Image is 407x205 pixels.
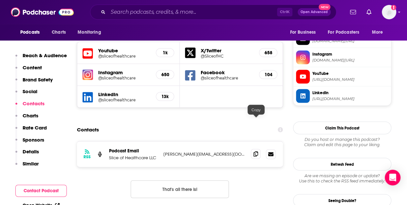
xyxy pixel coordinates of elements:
a: @sliceofhealthcare [98,54,151,59]
button: Nothing here. [131,180,229,198]
p: Brand Safety [23,77,53,83]
h5: 13k [161,94,169,99]
a: YouTube[URL][DOMAIN_NAME] [296,70,388,84]
span: YouTube [312,71,388,77]
h5: 658 [265,50,272,56]
span: Instagram [312,51,388,57]
h5: 104 [265,72,272,77]
button: Contacts [15,100,45,112]
button: Similar [15,161,39,173]
span: More [372,28,383,37]
div: Are we missing an episode or update? Use this to check the RSS feed immediately. [293,173,391,184]
button: Claim This Podcast [293,122,391,134]
span: twitter.com/SliceofHC [312,39,388,43]
input: Search podcasts, credits, & more... [108,7,277,17]
span: Do you host or manage this podcast? [293,137,391,142]
button: Brand Safety [15,77,53,89]
span: https://www.youtube.com/@sliceofhealthcare [312,77,388,82]
button: open menu [367,26,391,39]
h5: X/Twitter [201,47,253,54]
p: Reach & Audience [23,52,67,59]
h2: Contacts [77,124,99,136]
p: Charts [23,112,38,119]
a: @sliceofhealthcare [98,76,151,80]
img: User Profile [382,5,396,19]
a: Instagram[DOMAIN_NAME][URL] [296,51,388,64]
span: Open Advanced [301,10,328,14]
a: @sliceofhealthcare [201,76,253,80]
p: Social [23,88,37,94]
img: iconImage [83,70,93,80]
span: Logged in as Morgan16 [382,5,396,19]
h5: Facebook [201,69,253,76]
button: Sponsors [15,137,44,149]
button: Open AdvancedNew [298,8,331,16]
a: Linkedin[URL][DOMAIN_NAME] [296,89,388,103]
h5: 650 [161,72,169,77]
a: Show notifications dropdown [364,7,374,18]
div: Claim and edit this page to your liking. [293,137,391,147]
span: For Business [290,28,316,37]
span: https://www.linkedin.com/company/sliceofhealthcare [312,96,388,101]
h5: LinkedIn [98,91,151,97]
p: Slice of Healthcare LLC [109,155,158,161]
button: Charts [15,112,38,125]
button: Rate Card [15,125,47,137]
p: Rate Card [23,125,47,131]
span: Linkedin [312,90,388,96]
img: Podchaser - Follow, Share and Rate Podcasts [11,6,74,18]
p: [PERSON_NAME][EMAIL_ADDRESS][DOMAIN_NAME] [163,151,246,157]
button: open menu [285,26,324,39]
button: Refresh Feed [293,158,391,171]
a: Charts [47,26,70,39]
button: Contact Podcast [15,185,67,197]
span: Podcasts [20,28,40,37]
p: Details [23,148,39,155]
p: Sponsors [23,137,44,143]
button: open menu [16,26,48,39]
div: Open Intercom Messenger [385,170,400,185]
span: Charts [52,28,66,37]
span: New [319,4,330,10]
span: Monitoring [78,28,101,37]
h5: Instagram [98,69,151,76]
h5: Youtube [98,47,151,54]
a: Show notifications dropdown [347,7,359,18]
button: Reach & Audience [15,52,67,64]
button: Show profile menu [382,5,396,19]
button: open menu [324,26,369,39]
span: For Podcasters [328,28,359,37]
a: @SliceofHC [201,54,253,59]
h5: 1k [161,50,169,56]
div: Copy [248,105,265,115]
p: Similar [23,161,39,167]
span: Ctrl K [277,8,292,16]
button: Content [15,64,42,77]
a: @sliceofhealthcare [98,97,151,102]
svg: Add a profile image [391,5,396,10]
p: Podcast Email [109,148,158,154]
h3: RSS [83,154,91,160]
button: Social [15,88,37,100]
p: Content [23,64,42,71]
span: instagram.com/sliceofhealthcare [312,58,388,63]
button: Details [15,148,39,161]
button: open menu [73,26,109,39]
p: Contacts [23,100,45,107]
div: Search podcasts, credits, & more... [90,5,336,20]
